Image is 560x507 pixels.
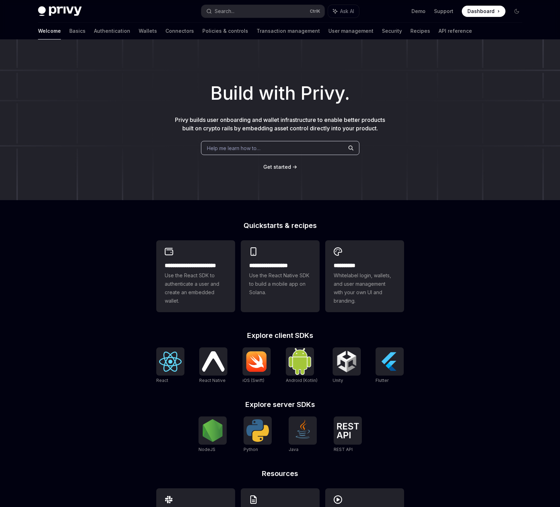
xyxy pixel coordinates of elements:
[165,23,194,39] a: Connectors
[289,447,298,452] span: Java
[156,401,404,408] h2: Explore server SDKs
[69,23,86,39] a: Basics
[199,378,226,383] span: React Native
[156,332,404,339] h2: Explore client SDKs
[207,144,260,152] span: Help me learn how to…
[263,164,291,170] span: Get started
[336,423,359,438] img: REST API
[245,351,268,372] img: iOS (Swift)
[434,8,453,15] a: Support
[38,6,82,16] img: dark logo
[462,6,505,17] a: Dashboard
[333,347,361,384] a: UnityUnity
[11,80,549,107] h1: Build with Privy.
[334,416,362,453] a: REST APIREST API
[333,378,343,383] span: Unity
[199,416,227,453] a: NodeJSNodeJS
[156,222,404,229] h2: Quickstarts & recipes
[201,5,325,18] button: Search...CtrlK
[286,378,317,383] span: Android (Kotlin)
[243,347,271,384] a: iOS (Swift)iOS (Swift)
[165,271,227,305] span: Use the React SDK to authenticate a user and create an embedded wallet.
[376,347,404,384] a: FlutterFlutter
[263,163,291,171] a: Get started
[199,347,227,384] a: React NativeReact Native
[334,271,396,305] span: Whitelabel login, wallets, and user management with your own UI and branding.
[411,8,426,15] a: Demo
[38,23,61,39] a: Welcome
[175,116,385,132] span: Privy builds user onboarding and wallet infrastructure to enable better products built on crypto ...
[257,23,320,39] a: Transaction management
[334,447,353,452] span: REST API
[243,378,264,383] span: iOS (Swift)
[325,240,404,312] a: **** *****Whitelabel login, wallets, and user management with your own UI and branding.
[202,351,225,371] img: React Native
[335,350,358,373] img: Unity
[156,470,404,477] h2: Resources
[328,23,373,39] a: User management
[289,416,317,453] a: JavaJava
[244,447,258,452] span: Python
[378,350,401,373] img: Flutter
[340,8,354,15] span: Ask AI
[156,378,168,383] span: React
[215,7,234,16] div: Search...
[199,447,215,452] span: NodeJS
[94,23,130,39] a: Authentication
[159,352,182,372] img: React
[289,348,311,375] img: Android (Kotlin)
[201,419,224,442] img: NodeJS
[511,6,522,17] button: Toggle dark mode
[328,5,359,18] button: Ask AI
[410,23,430,39] a: Recipes
[467,8,495,15] span: Dashboard
[244,416,272,453] a: PythonPython
[382,23,402,39] a: Security
[139,23,157,39] a: Wallets
[202,23,248,39] a: Policies & controls
[376,378,389,383] span: Flutter
[291,419,314,442] img: Java
[156,347,184,384] a: ReactReact
[249,271,311,297] span: Use the React Native SDK to build a mobile app on Solana.
[246,419,269,442] img: Python
[241,240,320,312] a: **** **** **** ***Use the React Native SDK to build a mobile app on Solana.
[439,23,472,39] a: API reference
[310,8,320,14] span: Ctrl K
[286,347,317,384] a: Android (Kotlin)Android (Kotlin)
